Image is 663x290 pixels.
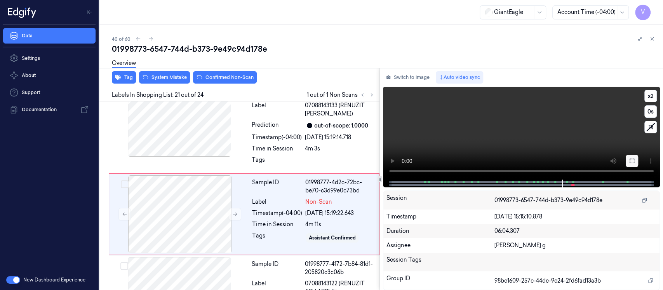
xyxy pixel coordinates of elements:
div: Tags [252,156,302,168]
div: [PERSON_NAME] g [494,241,656,250]
div: 01998773-6547-744d-b373-9e49c94d178e [112,44,657,54]
button: x2 [644,90,657,102]
a: Data [3,28,96,44]
div: 01998777-4d2c-72bc-be70-c3d99e0c73bd [305,178,374,195]
button: V [635,5,651,20]
button: System Mistake [139,71,190,84]
div: Time in Session [252,145,302,153]
button: Toggle Navigation [83,6,96,18]
div: Sample ID [252,178,302,195]
button: About [3,68,96,83]
a: Documentation [3,102,96,117]
div: Group ID [386,274,494,287]
div: Session [386,194,494,206]
div: Prediction [252,121,302,130]
a: Settings [3,51,96,66]
button: 0s [644,105,657,118]
div: Timestamp (-04:00) [252,133,302,142]
div: Label [252,101,302,118]
div: 4m 11s [305,220,374,229]
div: [DATE] 15:19:22.643 [305,209,374,217]
div: Duration [386,227,494,235]
div: Assistant Confirmed [309,234,356,241]
span: 1 out of 1 Non Scans [307,90,376,100]
div: Sample ID [252,260,302,276]
span: Labels In Shopping List: 21 out of 24 [112,91,204,99]
div: Assignee [386,241,494,250]
button: Tag [112,71,136,84]
button: Switch to image [383,71,433,84]
button: Select row [120,262,128,270]
button: Auto video sync [436,71,483,84]
div: [DATE] 15:19:14.718 [305,133,375,142]
div: Session Tags [386,256,494,268]
div: [DATE] 15:15:10.878 [494,213,656,221]
span: 98bc1609-257c-44dc-9c24-2fd6fad13a3b [494,277,601,285]
div: out-of-scope: 1.0000 [314,122,368,130]
div: Timestamp [386,213,494,221]
a: Overview [112,59,136,68]
div: 4m 3s [305,145,375,153]
span: 07088143133 (RENUZIT [PERSON_NAME]) [305,101,375,118]
div: Timestamp (-04:00) [252,209,302,217]
div: 06:04.307 [494,227,656,235]
a: Support [3,85,96,100]
button: Confirmed Non-Scan [193,71,257,84]
div: Label [252,198,302,206]
div: Tags [252,232,302,244]
span: Non-Scan [305,198,332,206]
button: Select row [121,180,129,188]
div: Time in Session [252,220,302,229]
span: 40 of 60 [112,36,131,42]
div: 01998777-4172-7b84-81d1-205820c3c06b [305,260,375,276]
span: 01998773-6547-744d-b373-9e49c94d178e [494,196,602,204]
